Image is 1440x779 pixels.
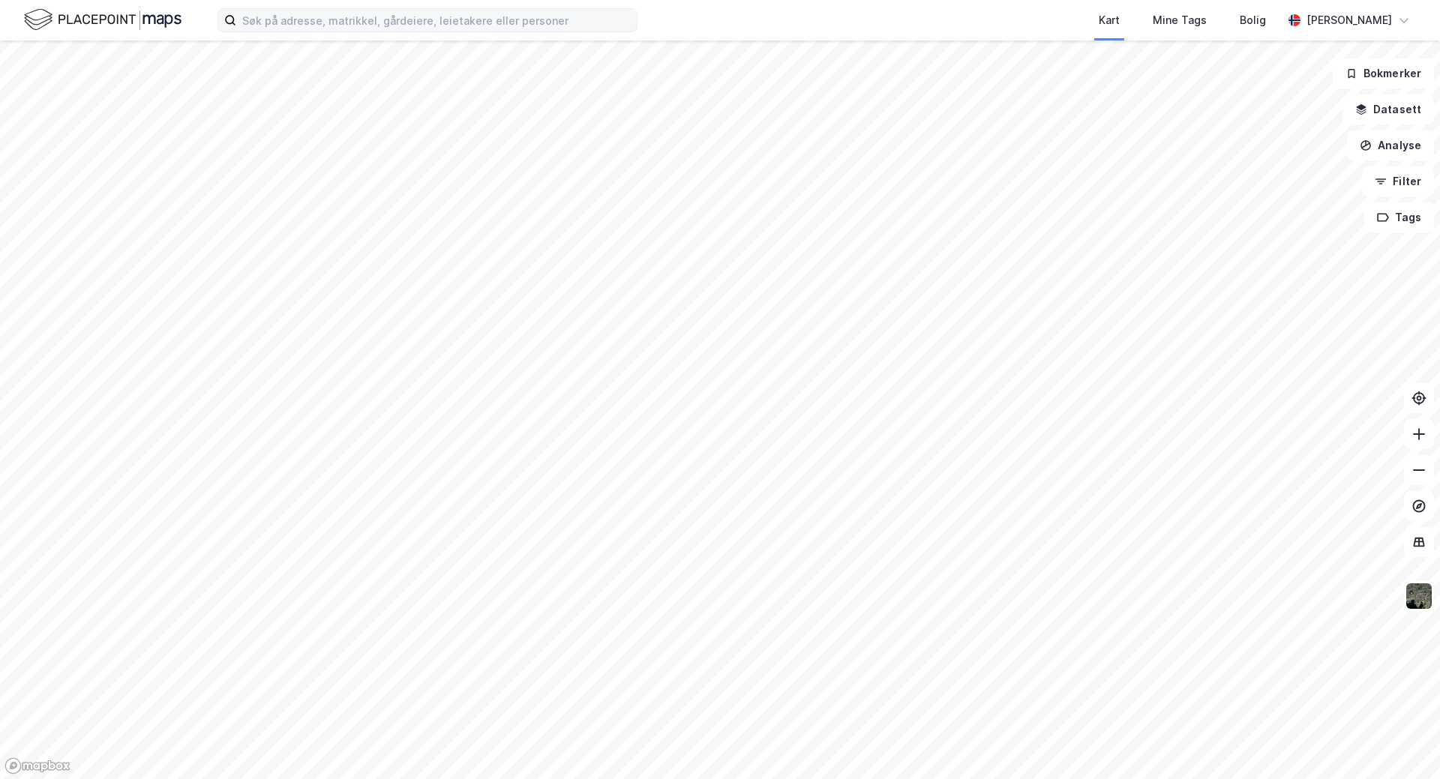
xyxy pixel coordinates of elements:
img: logo.f888ab2527a4732fd821a326f86c7f29.svg [24,7,181,33]
div: [PERSON_NAME] [1306,11,1392,29]
div: Bolig [1240,11,1266,29]
iframe: Chat Widget [1365,707,1440,779]
div: Mine Tags [1153,11,1207,29]
div: Kart [1099,11,1120,29]
input: Søk på adresse, matrikkel, gårdeiere, leietakere eller personer [236,9,637,31]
